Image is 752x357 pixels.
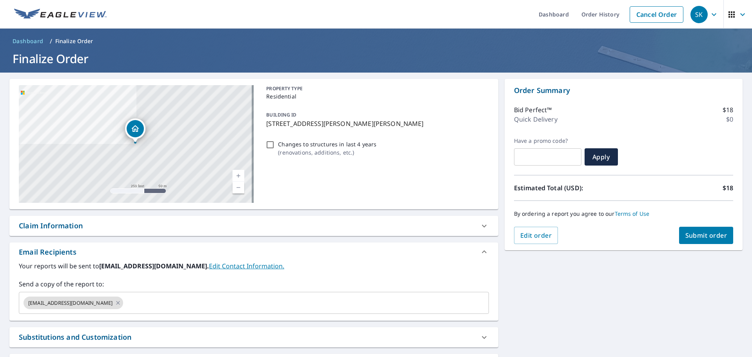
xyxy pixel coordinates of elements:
[520,231,552,240] span: Edit order
[679,227,734,244] button: Submit order
[9,51,743,67] h1: Finalize Order
[685,231,727,240] span: Submit order
[514,137,581,144] label: Have a promo code?
[209,262,284,270] a: EditContactInfo
[19,261,489,271] label: Your reports will be sent to
[233,170,244,182] a: Current Level 17, Zoom In
[19,332,131,342] div: Substitutions and Customization
[233,182,244,193] a: Current Level 17, Zoom Out
[24,297,123,309] div: [EMAIL_ADDRESS][DOMAIN_NAME]
[278,140,376,148] p: Changes to structures in last 4 years
[514,115,558,124] p: Quick Delivery
[514,183,624,193] p: Estimated Total (USD):
[630,6,683,23] a: Cancel Order
[615,210,650,217] a: Terms of Use
[19,220,83,231] div: Claim Information
[9,216,498,236] div: Claim Information
[278,148,376,157] p: ( renovations, additions, etc. )
[726,115,733,124] p: $0
[9,327,498,347] div: Substitutions and Customization
[9,35,47,47] a: Dashboard
[514,85,733,96] p: Order Summary
[266,92,485,100] p: Residential
[266,85,485,92] p: PROPERTY TYPE
[723,105,733,115] p: $18
[723,183,733,193] p: $18
[266,111,296,118] p: BUILDING ID
[19,247,76,257] div: Email Recipients
[14,9,107,20] img: EV Logo
[266,119,485,128] p: [STREET_ADDRESS][PERSON_NAME][PERSON_NAME]
[585,148,618,166] button: Apply
[99,262,209,270] b: [EMAIL_ADDRESS][DOMAIN_NAME].
[9,242,498,261] div: Email Recipients
[9,35,743,47] nav: breadcrumb
[13,37,44,45] span: Dashboard
[514,105,552,115] p: Bid Perfect™
[19,279,489,289] label: Send a copy of the report to:
[55,37,93,45] p: Finalize Order
[50,36,52,46] li: /
[514,210,733,217] p: By ordering a report you agree to our
[24,299,117,307] span: [EMAIL_ADDRESS][DOMAIN_NAME]
[125,118,145,143] div: Dropped pin, building 1, Residential property, 402 Emerson St Vandergrift, PA 15690
[690,6,708,23] div: SK
[514,227,558,244] button: Edit order
[591,153,612,161] span: Apply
